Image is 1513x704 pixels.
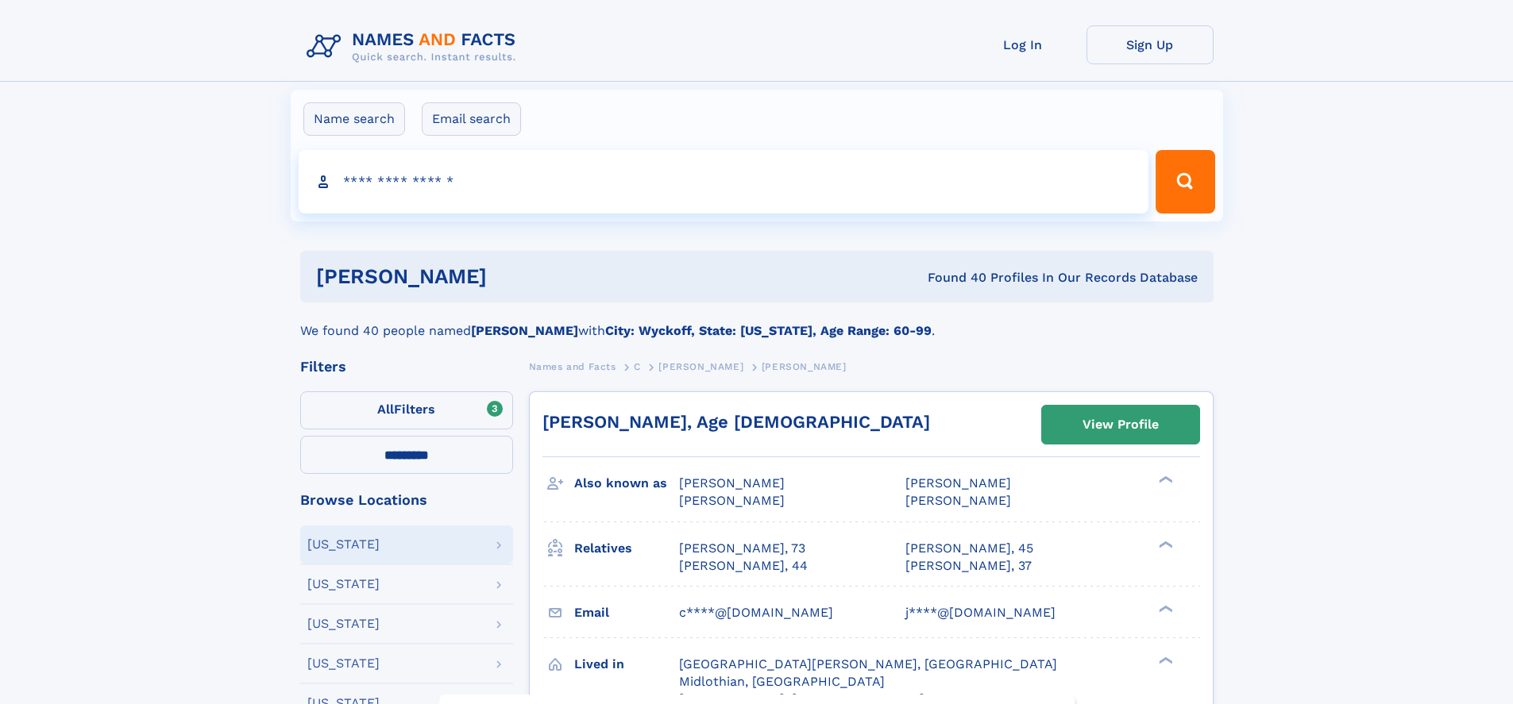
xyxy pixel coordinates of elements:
a: Names and Facts [529,356,616,376]
a: Sign Up [1087,25,1214,64]
a: [PERSON_NAME], 45 [905,540,1033,557]
label: Filters [300,391,513,429]
label: Email search [422,102,521,136]
div: [US_STATE] [307,617,380,630]
div: [US_STATE] [307,538,380,551]
span: [PERSON_NAME] [658,361,743,372]
div: View Profile [1083,406,1159,443]
div: ❯ [1155,475,1174,485]
div: Found 40 Profiles In Our Records Database [707,269,1198,287]
a: [PERSON_NAME], 37 [905,557,1032,575]
div: We found 40 people named with . [300,302,1214,340]
b: City: Wyckoff, State: [US_STATE], Age Range: 60-99 [605,323,932,338]
span: [GEOGRAPHIC_DATA][PERSON_NAME], [GEOGRAPHIC_DATA] [679,656,1057,671]
button: Search Button [1156,150,1214,214]
input: search input [299,150,1149,214]
b: [PERSON_NAME] [471,323,578,338]
a: [PERSON_NAME], Age [DEMOGRAPHIC_DATA] [542,412,930,432]
span: [PERSON_NAME] [679,475,785,490]
h3: Also known as [574,470,679,497]
div: [US_STATE] [307,657,380,670]
div: ❯ [1155,539,1174,549]
div: ❯ [1155,655,1174,665]
a: [PERSON_NAME] [658,356,743,376]
span: [PERSON_NAME] [905,493,1011,508]
div: Filters [300,360,513,374]
span: C [634,361,641,372]
span: [PERSON_NAME] [679,493,785,508]
label: Name search [303,102,405,136]
span: [PERSON_NAME] [762,361,847,372]
h3: Email [574,599,679,626]
img: Logo Names and Facts [300,25,529,68]
div: [US_STATE] [307,578,380,591]
h3: Lived in [574,651,679,678]
span: Midlothian, [GEOGRAPHIC_DATA] [679,674,885,689]
h3: Relatives [574,535,679,562]
a: [PERSON_NAME], 44 [679,557,808,575]
span: All [377,402,394,417]
a: C [634,356,641,376]
a: Log In [959,25,1087,64]
h1: [PERSON_NAME] [316,267,708,287]
div: ❯ [1155,603,1174,614]
a: [PERSON_NAME], 73 [679,540,805,557]
a: View Profile [1042,406,1199,444]
span: [PERSON_NAME] [905,475,1011,490]
div: Browse Locations [300,493,513,507]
